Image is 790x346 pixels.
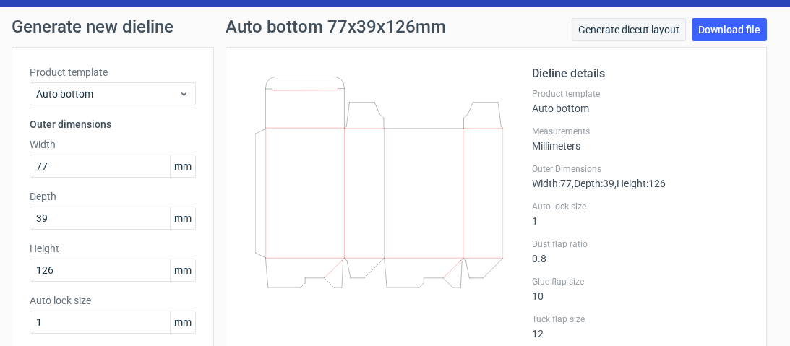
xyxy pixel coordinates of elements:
[30,117,196,131] h3: Outer dimensions
[36,87,179,101] span: Auto bottom
[532,126,749,137] label: Measurements
[572,178,614,189] span: , Depth : 39
[30,137,196,152] label: Width
[532,238,749,264] div: 0.8
[532,126,749,152] div: Millimeters
[532,65,749,82] h2: Dieline details
[170,311,195,333] span: mm
[532,88,749,114] div: Auto bottom
[532,201,749,212] label: Auto lock size
[532,88,749,100] label: Product template
[170,207,195,229] span: mm
[532,313,749,325] label: Tuck flap size
[532,276,749,287] label: Glue flap size
[30,241,196,256] label: Height
[532,276,749,302] div: 10
[532,313,749,339] div: 12
[614,178,666,189] span: , Height : 126
[572,18,686,41] a: Generate diecut layout
[692,18,767,41] a: Download file
[226,18,446,35] h1: Auto bottom 77x39x126mm
[532,201,749,227] div: 1
[170,259,195,281] span: mm
[30,65,196,79] label: Product template
[12,18,778,35] h1: Generate new dieline
[30,189,196,204] label: Depth
[532,238,749,250] label: Dust flap ratio
[170,155,195,177] span: mm
[30,293,196,308] label: Auto lock size
[532,178,572,189] span: Width : 77
[532,163,749,175] label: Outer Dimensions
